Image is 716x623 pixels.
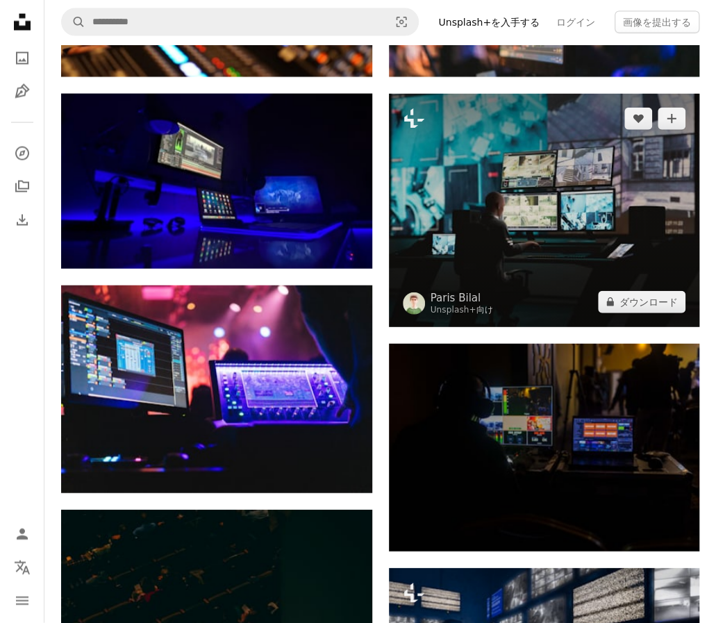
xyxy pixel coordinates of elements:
[615,11,699,33] button: 画像を提出する
[61,175,372,188] a: 黒のフラットスクリーンテレビが白黒オーディオミキサーの近くでオンになりました
[598,291,685,313] button: ダウンロード
[62,9,85,35] button: Unsplashで検索する
[403,292,425,315] img: Paris Bilalのプロフィールを見る
[61,8,419,36] form: サイト内でビジュアルを探す
[8,140,36,167] a: 探す
[8,173,36,201] a: コレクション
[8,44,36,72] a: 写真
[385,9,418,35] button: ビジュアル検索
[430,11,548,33] a: Unsplash+を入手する
[548,11,603,33] a: ログイン
[431,291,493,305] a: Paris Bilal
[8,206,36,234] a: ダウンロード履歴
[431,305,476,315] a: Unsplash+
[8,587,36,615] button: メニュー
[8,554,36,581] button: 言語
[389,94,700,327] img: 制御室で防犯カメラを監視する男性。
[431,305,493,316] div: 向け
[658,108,685,130] button: コレクションに追加する
[8,78,36,106] a: イラスト
[8,520,36,548] a: ログイン / 登録する
[624,108,652,130] button: いいね！
[61,285,372,493] img: 2台のコンピュータモニターの前に座る人
[389,344,700,551] img: ノートパソコンの前に座る男性
[61,94,372,269] img: 黒のフラットスクリーンテレビが白黒オーディオミキサーの近くでオンになりました
[8,8,36,39] a: ホーム — Unsplash
[61,383,372,395] a: 2台のコンピュータモニターの前に座る人
[389,204,700,217] a: 制御室で防犯カメラを監視する男性。
[389,441,700,454] a: ノートパソコンの前に座る男性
